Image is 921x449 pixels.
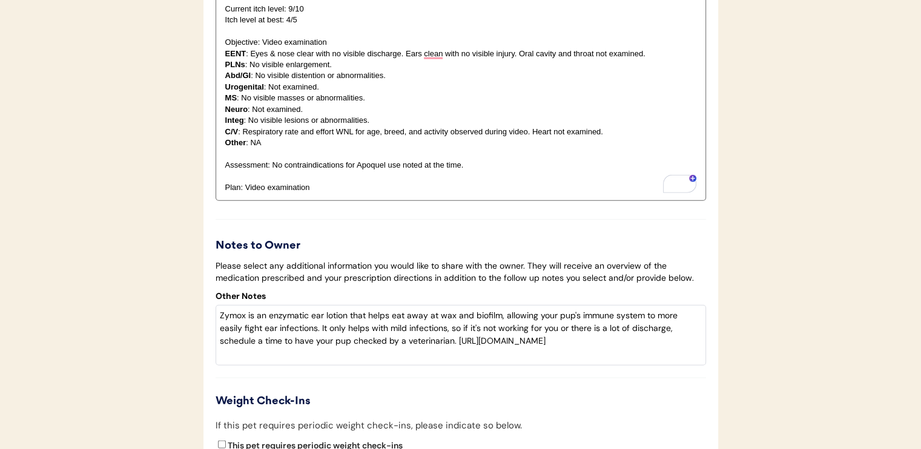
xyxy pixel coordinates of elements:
div: Other Notes [216,290,266,303]
p: Itch level at best: 4/5 [225,15,696,25]
p: Objective: Video examination [225,37,696,48]
p: Plan: Video examination [225,182,696,193]
div: Weight Check-Ins [216,393,706,410]
strong: Urogenital [225,82,264,91]
strong: C/V [225,127,239,136]
div: Notes to Owner [216,238,706,254]
strong: Neuro [225,105,248,114]
strong: MS [225,93,237,102]
p: : No visible distention or abnormalities. [225,70,696,81]
p: Current itch level: 9/10 [225,4,696,15]
p: : Not examined. [225,82,696,93]
div: Please select any additional information you would like to share with the owner. They will receiv... [216,260,706,284]
p: : Eyes & nose clear with no visible discharge. Ears clean with no visible injury. Oral cavity and... [225,48,696,59]
p: : Not examined. [225,104,696,115]
strong: Integ [225,116,244,125]
strong: Other [225,138,246,147]
strong: PLNs [225,60,245,69]
p: : No visible masses or abnormalities. [225,93,696,103]
strong: EENT [225,49,246,58]
p: : NA [225,137,696,148]
div: If this pet requires periodic weight check-ins, please indicate so below. [216,419,522,433]
p: Assessment: No contraindications for Apoquel use noted at the time. [225,160,696,171]
p: : Respiratory rate and effort WNL for age, breed, and activity observed during video. Heart not e... [225,126,696,137]
p: : No visible enlargement. [225,59,696,70]
strong: Abd/GI [225,71,251,80]
p: : No visible lesions or abnormalities. [225,115,696,126]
